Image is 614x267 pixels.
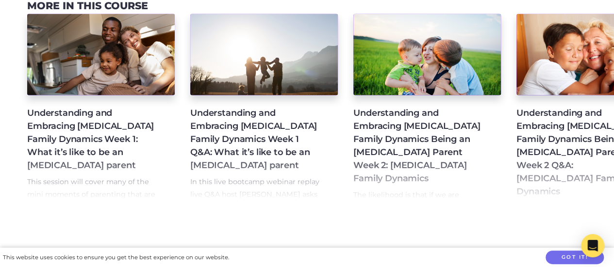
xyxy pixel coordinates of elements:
a: Understanding and Embracing [MEDICAL_DATA] Family Dynamics Week 1 Q&A: What it’s like to be an [M... [190,14,338,200]
a: Understanding and Embracing [MEDICAL_DATA] Family Dynamics Week 1: What it’s like to be an [MEDIC... [27,14,175,200]
h4: Understanding and Embracing [MEDICAL_DATA] Family Dynamics Week 1 Q&A: What it’s like to be an [M... [190,107,322,172]
button: Got it! [546,251,604,265]
div: Open Intercom Messenger [581,234,604,257]
a: Understanding and Embracing [MEDICAL_DATA] Family Dynamics Being an [MEDICAL_DATA] Parent Week 2:... [353,14,501,200]
h4: Understanding and Embracing [MEDICAL_DATA] Family Dynamics Week 1: What it’s like to be an [MEDIC... [27,107,159,172]
h4: Understanding and Embracing [MEDICAL_DATA] Family Dynamics Being an [MEDICAL_DATA] Parent Week 2:... [353,107,485,185]
p: In this live bootcamp webinar replay live Q&A host [PERSON_NAME] asks [PERSON_NAME] a range of qu... [190,176,322,264]
div: This website uses cookies to ensure you get the best experience on our website. [3,252,229,263]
